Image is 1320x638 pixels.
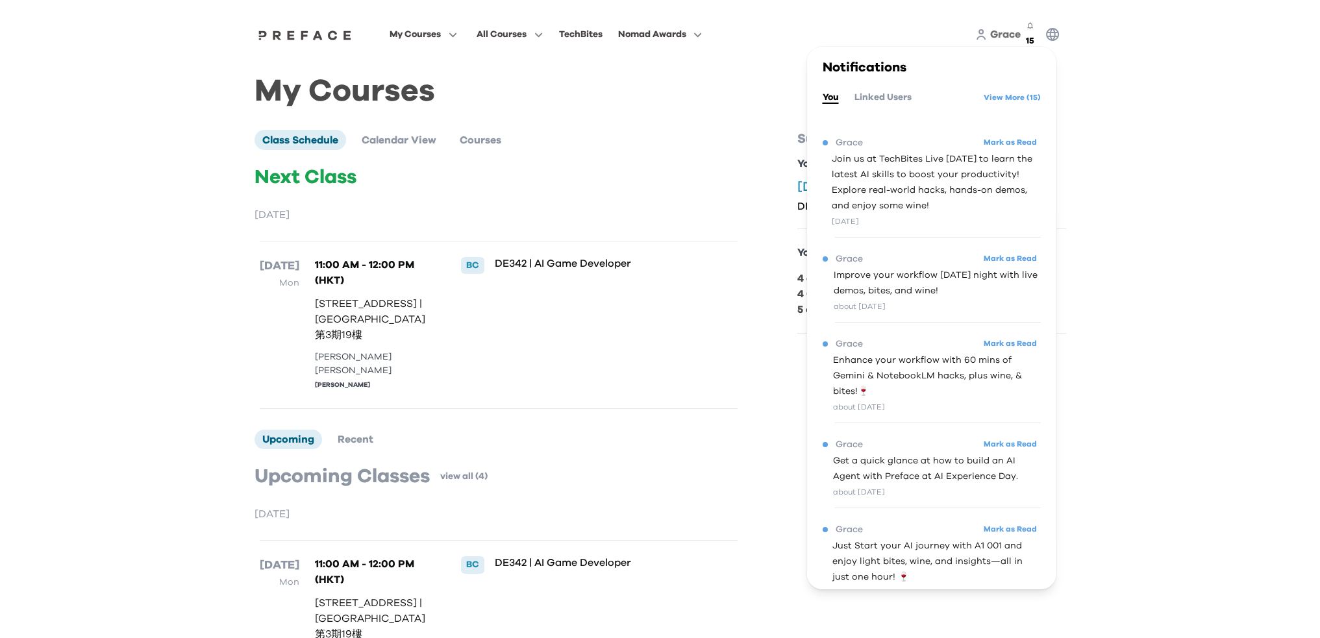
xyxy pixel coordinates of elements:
span: Enhance your workflow with 60 mins of Gemini & NotebookLM hacks, plus wine, & bites!🍷 [832,352,1040,399]
span: Grace [835,522,862,537]
div: BC [461,556,484,573]
div: about [DATE] [833,299,1040,314]
div: [PERSON_NAME] [315,380,434,390]
p: Next Class [255,166,743,189]
a: View More (15) [983,87,1040,108]
span: Recent [338,434,373,445]
button: All Courses [473,26,547,43]
a: view all (4) [440,470,488,483]
button: Mark as Read [979,134,1040,151]
span: All Courses [477,27,527,42]
p: [DATE] [255,207,743,223]
span: Improve your workflow [DATE] night with live demos, bites, and wine! [833,267,1040,299]
p: [DATE] [260,556,299,574]
p: 11:00 AM - 12:00 PM (HKT) [315,556,434,587]
span: Join us at TechBites Live [DATE] to learn the latest AI skills to boost your productivity! Explor... [832,151,1041,214]
span: Grace [990,29,1021,40]
span: Notifications [822,61,906,74]
img: Preface Logo [255,30,355,40]
p: Upcoming Classes [255,465,430,488]
p: DE342 | AI Game Developer [495,556,694,569]
span: Nomad Awards [617,27,686,42]
p: Mon [260,275,299,291]
span: Calendar View [362,135,436,145]
button: Mark as Read [979,521,1040,538]
button: You [822,90,838,104]
button: 15 [1021,16,1040,53]
div: [PERSON_NAME] [PERSON_NAME] [315,350,434,378]
span: 15 [1026,36,1034,45]
div: [DATE] [832,214,1041,229]
span: Grace [835,336,862,352]
div: about [DATE] [833,484,1041,500]
span: Get a quick glance at how to build an AI Agent with Preface at AI Experience Day. [833,453,1041,484]
h1: My Courses [255,84,1066,99]
div: about [DATE] [832,585,1040,600]
span: Courses [460,135,501,145]
p: [DATE] [260,257,299,275]
span: Upcoming [262,434,314,445]
span: Class Schedule [262,135,338,145]
p: [STREET_ADDRESS] | [GEOGRAPHIC_DATA]第3期19樓 [315,296,434,343]
div: BC [461,257,484,274]
p: 11:00 AM - 12:00 PM (HKT) [315,257,434,288]
button: Linked Users [854,90,911,104]
button: Nomad Awards [614,26,706,43]
button: Mark as Read [979,335,1040,352]
div: TechBites [558,27,602,42]
span: Grace [835,135,862,151]
button: My Courses [386,26,461,43]
a: Grace [990,27,1021,42]
span: Grace [835,251,862,267]
p: Mon [260,574,299,590]
p: DE342 | AI Game Developer [495,257,694,270]
div: about [DATE] [832,399,1040,415]
span: Just Start your AI journey with A1 001 and enjoy light bites, wine, and insights—all in just one ... [832,538,1040,585]
button: Mark as Read [979,250,1040,267]
p: [DATE] [255,506,743,522]
a: Preface Logo [255,29,355,40]
button: Mark as Read [979,436,1040,453]
span: My Courses [390,27,441,42]
span: Grace [835,437,862,452]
